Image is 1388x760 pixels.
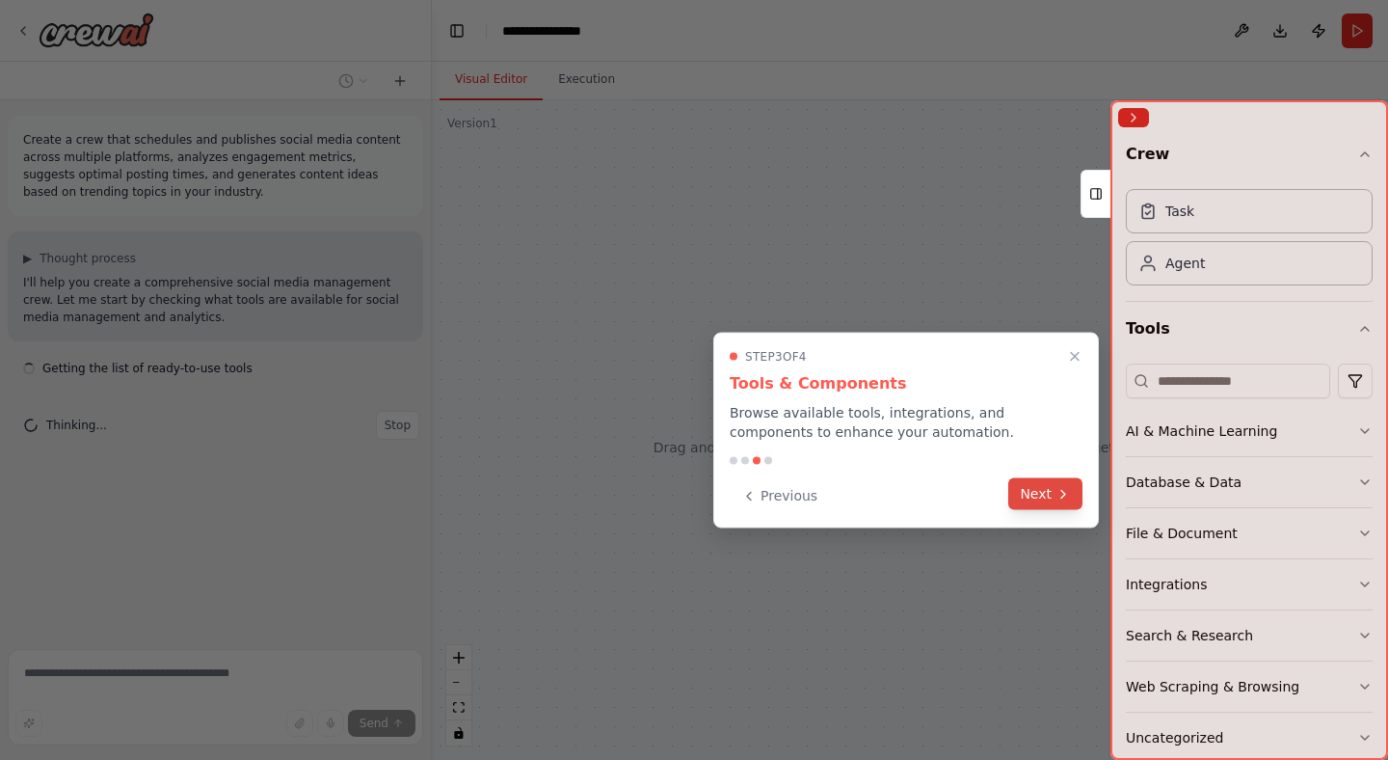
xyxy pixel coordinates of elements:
p: Browse available tools, integrations, and components to enhance your automation. [730,403,1082,442]
button: Hide left sidebar [443,17,470,44]
button: Previous [730,480,829,512]
h3: Tools & Components [730,372,1082,395]
button: Next [1008,478,1082,510]
span: Step 3 of 4 [745,349,807,365]
button: Close walkthrough [1063,345,1086,368]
